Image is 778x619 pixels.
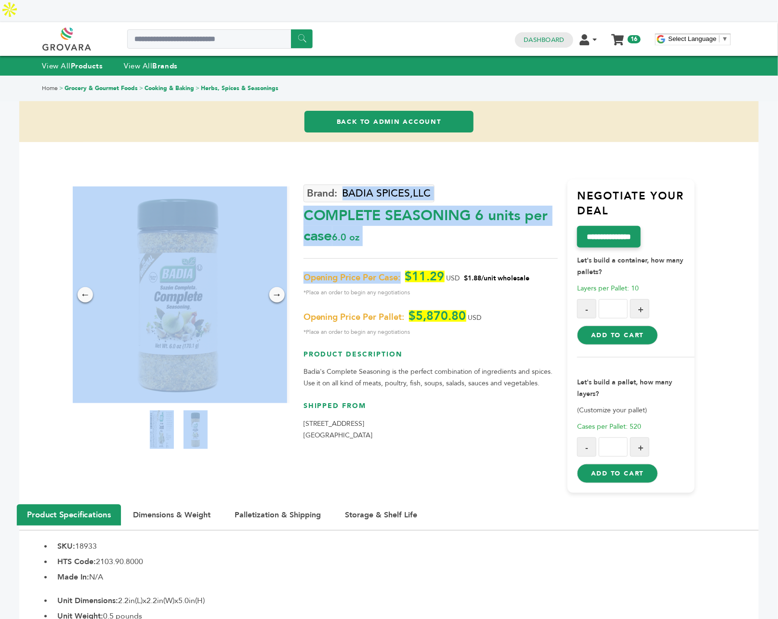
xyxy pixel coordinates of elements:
span: $5,870.80 [409,310,466,322]
strong: Brands [152,61,177,71]
span: Select Language [669,35,717,42]
div: COMPLETE SEASONING 6 units per case [303,201,558,246]
div: → [269,287,285,303]
span: $1.88/unit wholesale [464,274,530,283]
a: View AllBrands [124,61,178,71]
span: > [60,84,64,92]
h3: Shipped From [303,401,558,418]
a: View AllProducts [42,61,103,71]
a: Home [42,84,58,92]
button: Add to Cart [577,326,658,345]
button: Add to Cart [577,464,658,483]
button: - [577,437,596,457]
span: Layers per Pallet: 10 [577,284,639,293]
span: Opening Price Per Case: [303,272,401,284]
b: HTS Code: [57,556,96,567]
span: ▼ [722,35,728,42]
a: My Cart [612,31,623,41]
span: > [140,84,144,92]
span: > [196,84,200,92]
p: (Customize your pallet) [577,405,695,416]
h3: Negotiate Your Deal [577,189,695,226]
img: COMPLETE SEASONING® 6 units per case 6.0 oz [70,186,287,403]
span: Opening Price Per Pallet: [303,312,405,323]
span: USD [447,274,460,283]
li: N/A [53,571,759,583]
button: + [630,437,649,457]
span: 6.0 oz [332,231,360,244]
b: Unit Dimensions: [57,595,118,606]
button: Palletization & Shipping [225,505,330,525]
a: Herbs, Spices & Seasonings [201,84,279,92]
div: ← [78,287,93,303]
a: Dashboard [524,36,564,44]
span: 16 [628,35,641,43]
strong: Let's build a pallet, how many layers? [577,378,672,398]
button: - [577,299,596,318]
p: [STREET_ADDRESS] [GEOGRAPHIC_DATA] [303,418,558,441]
button: Dimensions & Weight [123,505,220,525]
input: Search a product or brand... [127,29,313,49]
li: 2.2in(L)x2.2in(W)x5.0in(H) [53,595,759,606]
strong: Products [71,61,103,71]
span: Cases per Pallet: 520 [577,422,641,431]
button: Product Specifications [17,504,121,526]
span: $11.29 [405,271,445,282]
li: 18933 [53,540,759,552]
strong: Let's build a container, how many pallets? [577,256,683,277]
img: COMPLETE SEASONING® 6 units per case 6.0 oz [184,410,208,449]
a: Grocery & Gourmet Foods [65,84,138,92]
span: USD [468,313,482,322]
b: SKU: [57,541,75,552]
a: Select Language​ [669,35,728,42]
span: *Place an order to begin any negotiations [303,326,558,338]
button: + [630,299,649,318]
a: BADIA SPICES,LLC [303,184,435,202]
p: Badia's Complete Seasoning is the perfect combination of ingredients and spices. Use it on all ki... [303,366,558,389]
b: Made In: [57,572,89,582]
h3: Product Description [303,350,558,367]
span: *Place an order to begin any negotiations [303,287,558,298]
img: COMPLETE SEASONING® 6 units per case 6.0 oz Product Label [150,410,174,449]
a: Back to Admin Account [304,111,474,132]
li: 2103.90.8000 [53,556,759,567]
button: Storage & Shelf Life [335,505,427,525]
a: Cooking & Baking [145,84,195,92]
